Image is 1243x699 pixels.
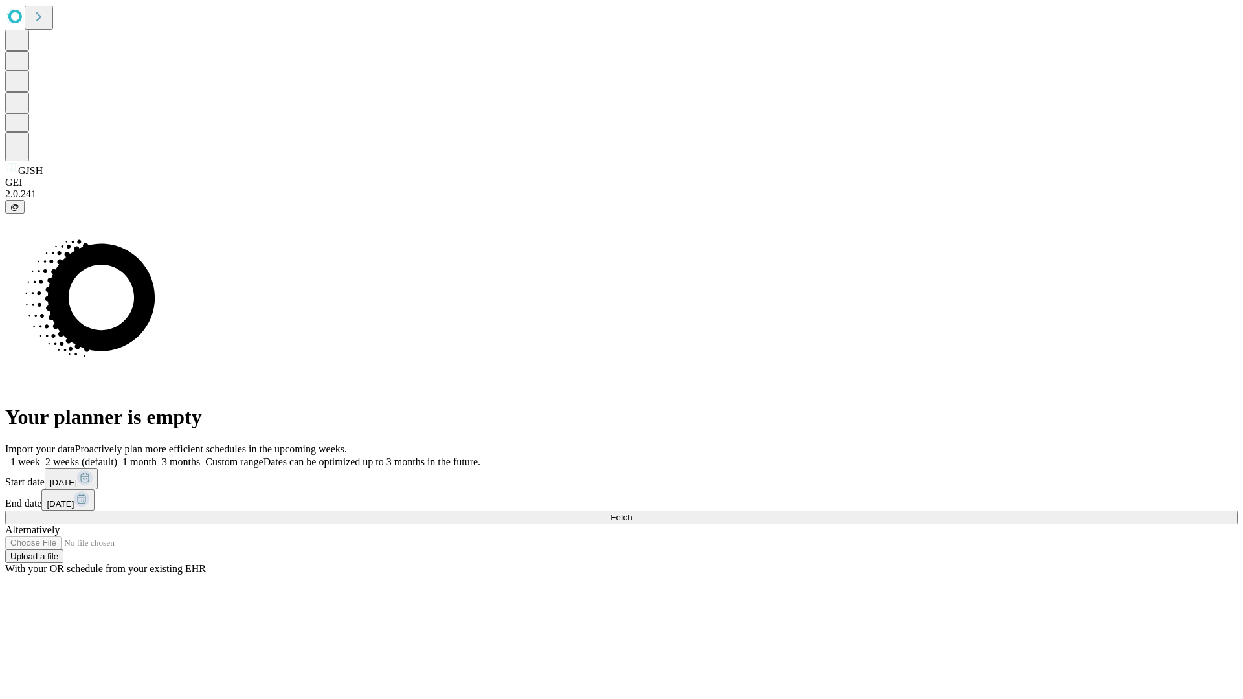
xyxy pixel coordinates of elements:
button: @ [5,200,25,214]
span: [DATE] [47,499,74,509]
span: 3 months [162,456,200,467]
span: 1 month [122,456,157,467]
button: Upload a file [5,549,63,563]
button: Fetch [5,511,1238,524]
span: Custom range [205,456,263,467]
div: 2.0.241 [5,188,1238,200]
span: Dates can be optimized up to 3 months in the future. [263,456,480,467]
button: [DATE] [41,489,95,511]
span: 1 week [10,456,40,467]
span: Proactively plan more efficient schedules in the upcoming weeks. [75,443,347,454]
div: GEI [5,177,1238,188]
span: 2 weeks (default) [45,456,117,467]
div: Start date [5,468,1238,489]
span: With your OR schedule from your existing EHR [5,563,206,574]
span: @ [10,202,19,212]
div: End date [5,489,1238,511]
span: [DATE] [50,478,77,487]
h1: Your planner is empty [5,405,1238,429]
span: Fetch [610,513,632,522]
span: Import your data [5,443,75,454]
span: Alternatively [5,524,60,535]
span: GJSH [18,165,43,176]
button: [DATE] [45,468,98,489]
